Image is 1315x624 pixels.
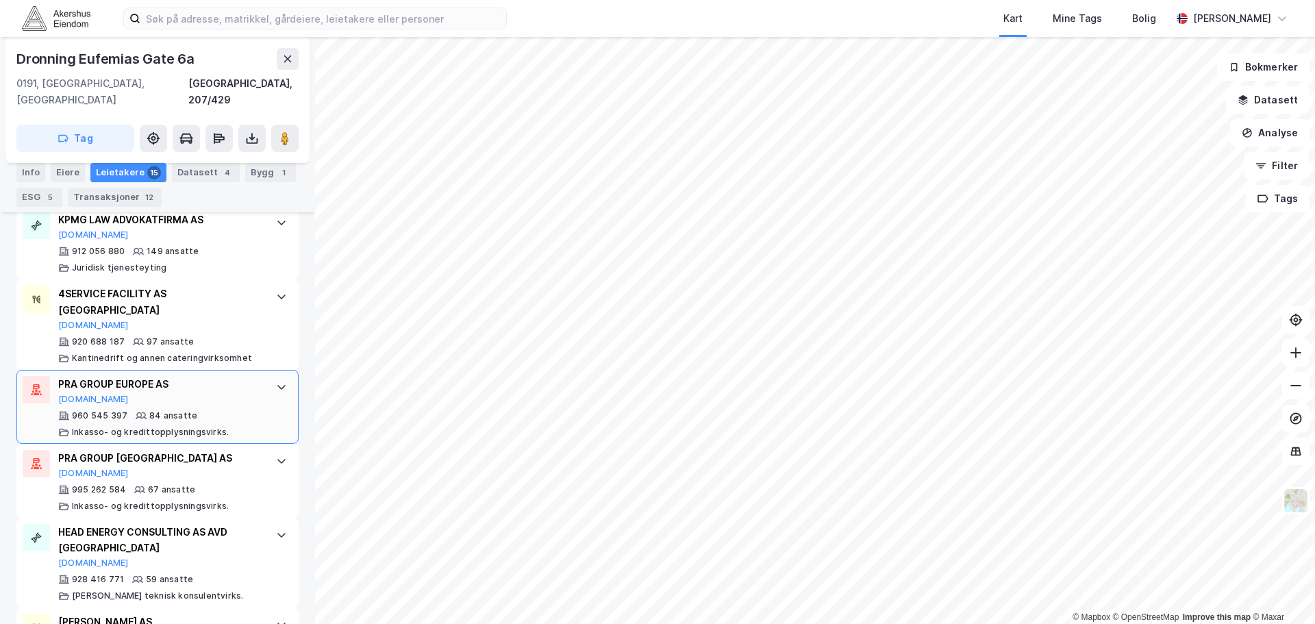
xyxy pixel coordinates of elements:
[1217,53,1310,81] button: Bokmerker
[1193,10,1271,27] div: [PERSON_NAME]
[1244,152,1310,179] button: Filter
[1230,119,1310,147] button: Analyse
[58,558,129,569] button: [DOMAIN_NAME]
[90,163,166,182] div: Leietakere
[68,188,162,207] div: Transaksjoner
[72,262,166,273] div: Juridisk tjenesteyting
[58,394,129,405] button: [DOMAIN_NAME]
[72,410,127,421] div: 960 545 397
[58,468,129,479] button: [DOMAIN_NAME]
[277,166,290,179] div: 1
[188,75,299,108] div: [GEOGRAPHIC_DATA], 207/429
[72,590,243,601] div: [PERSON_NAME] teknisk konsulentvirks.
[1113,612,1179,622] a: OpenStreetMap
[58,212,262,228] div: KPMG LAW ADVOKATFIRMA AS
[147,246,199,257] div: 149 ansatte
[1183,612,1251,622] a: Improve this map
[72,484,126,495] div: 995 262 584
[140,8,506,29] input: Søk på adresse, matrikkel, gårdeiere, leietakere eller personer
[16,48,197,70] div: Dronning Eufemias Gate 6a
[1132,10,1156,27] div: Bolig
[58,450,262,466] div: PRA GROUP [GEOGRAPHIC_DATA] AS
[1226,86,1310,114] button: Datasett
[147,336,194,347] div: 97 ansatte
[1003,10,1023,27] div: Kart
[16,125,134,152] button: Tag
[58,320,129,331] button: [DOMAIN_NAME]
[72,246,125,257] div: 912 056 880
[16,75,188,108] div: 0191, [GEOGRAPHIC_DATA], [GEOGRAPHIC_DATA]
[1247,558,1315,624] iframe: Chat Widget
[1073,612,1110,622] a: Mapbox
[1283,488,1309,514] img: Z
[22,6,90,30] img: akershus-eiendom-logo.9091f326c980b4bce74ccdd9f866810c.svg
[245,163,296,182] div: Bygg
[142,190,156,204] div: 12
[146,574,193,585] div: 59 ansatte
[1247,558,1315,624] div: Kontrollprogram for chat
[147,166,161,179] div: 15
[72,501,229,512] div: Inkasso- og kredittopplysningsvirks.
[72,574,124,585] div: 928 416 771
[148,484,195,495] div: 67 ansatte
[58,286,262,319] div: 4SERVICE FACILITY AS [GEOGRAPHIC_DATA]
[16,188,62,207] div: ESG
[51,163,85,182] div: Eiere
[72,353,252,364] div: Kantinedrift og annen cateringvirksomhet
[221,166,234,179] div: 4
[43,190,57,204] div: 5
[72,427,229,438] div: Inkasso- og kredittopplysningsvirks.
[16,163,45,182] div: Info
[72,336,125,347] div: 920 688 187
[58,376,262,392] div: PRA GROUP EUROPE AS
[1053,10,1102,27] div: Mine Tags
[58,229,129,240] button: [DOMAIN_NAME]
[58,524,262,557] div: HEAD ENERGY CONSULTING AS AVD [GEOGRAPHIC_DATA]
[149,410,197,421] div: 84 ansatte
[1246,185,1310,212] button: Tags
[172,163,240,182] div: Datasett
